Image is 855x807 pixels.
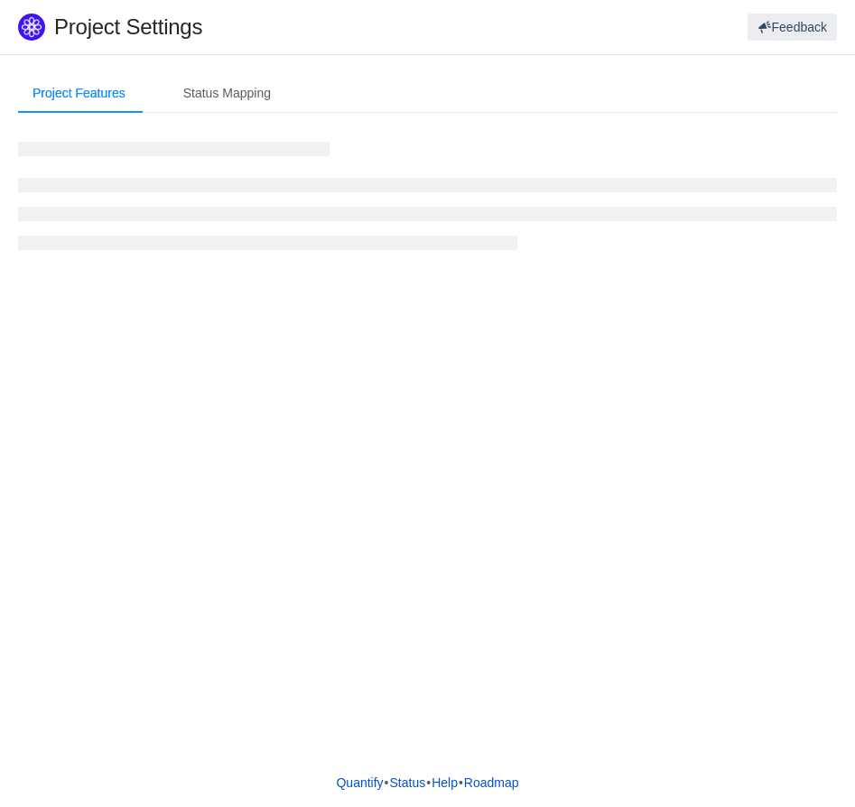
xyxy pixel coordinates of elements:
[54,14,515,41] h1: Project Settings
[385,775,389,790] span: •
[426,775,431,790] span: •
[335,769,384,796] a: Quantify
[431,769,459,796] a: Help
[459,775,463,790] span: •
[169,73,285,114] div: Status Mapping
[463,769,520,796] a: Roadmap
[389,769,427,796] a: Status
[18,73,140,114] div: Project Features
[748,14,837,41] button: Feedback
[18,14,45,41] img: Quantify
